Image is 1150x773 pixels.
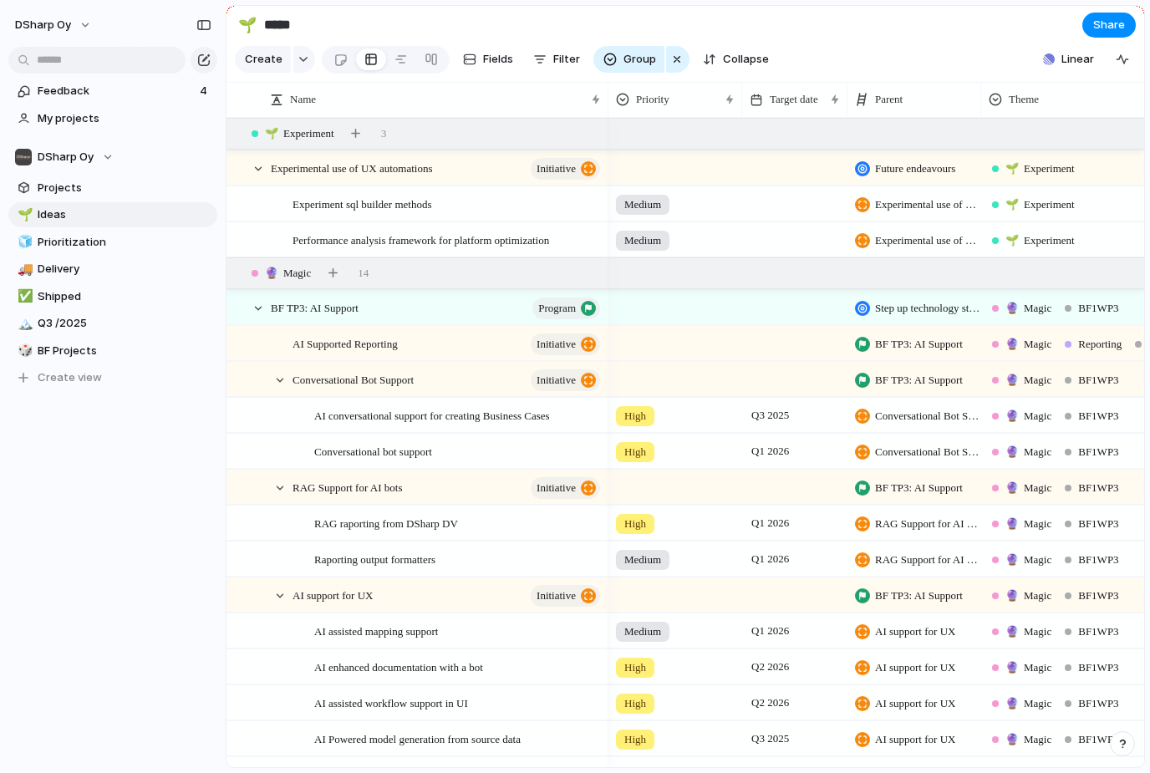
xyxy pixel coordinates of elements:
[1082,13,1136,38] button: Share
[8,230,217,255] a: 🧊Prioritization
[1078,480,1118,496] span: BF1WP3
[8,145,217,170] button: DSharp Oy
[8,311,217,336] a: 🏔️Q3 /2025
[265,265,311,282] span: Magic
[1005,733,1019,745] span: 🔮
[1078,695,1118,712] span: BF1WP3
[18,260,29,279] div: 🚚
[314,441,432,460] span: Conversational bot support
[531,158,600,180] button: initiative
[8,175,217,201] a: Projects
[537,369,576,392] span: initiative
[1005,336,1051,353] span: Magic
[290,91,316,108] span: Name
[875,552,980,568] span: RAG Support for AI bots
[1078,731,1118,748] span: BF1WP3
[747,693,793,713] span: Q2 2026
[623,51,656,68] span: Group
[1005,731,1051,748] span: Magic
[1005,300,1051,317] span: Magic
[553,51,580,68] span: Filter
[624,659,646,676] span: High
[747,441,793,461] span: Q1 2026
[1005,162,1019,175] span: 🌱
[875,408,980,425] span: Conversational Bot Support
[483,51,513,68] span: Fields
[314,729,521,748] span: AI Powered model generation from source data
[593,46,664,73] button: Group
[875,232,980,249] span: Experimental use of UX automations
[293,585,373,604] span: AI support for UX
[238,13,257,36] div: 🌱
[537,157,576,181] span: initiative
[875,372,963,389] span: BF TP3: AI Support
[200,83,211,99] span: 4
[537,476,576,500] span: initiative
[15,288,32,305] button: ✅
[875,444,980,460] span: Conversational Bot Support
[1005,517,1019,530] span: 🔮
[875,587,963,604] span: BF TP3: AI Support
[1078,372,1118,389] span: BF1WP3
[1078,300,1118,317] span: BF1WP3
[1005,372,1051,389] span: Magic
[531,369,600,391] button: initiative
[1005,659,1051,676] span: Magic
[265,125,334,142] span: Experiment
[235,46,291,73] button: Create
[624,232,661,249] span: Medium
[8,284,217,309] a: ✅Shipped
[293,369,414,389] span: Conversational Bot Support
[723,51,769,68] span: Collapse
[314,693,468,712] span: AI assisted workflow support in UI
[38,149,94,165] span: DSharp Oy
[1009,91,1039,108] span: Theme
[1005,553,1019,566] span: 🔮
[314,405,550,425] span: AI conversational support for creating Business Cases
[8,106,217,131] a: My projects
[875,695,955,712] span: AI support for UX
[1005,232,1075,249] span: Experiment
[1078,587,1118,604] span: BF1WP3
[624,731,646,748] span: High
[875,480,963,496] span: BF TP3: AI Support
[875,659,955,676] span: AI support for UX
[875,300,980,317] span: Step up technology stack (BF)
[38,83,195,99] span: Feedback
[532,298,600,319] button: program
[624,552,661,568] span: Medium
[15,234,32,251] button: 🧊
[1078,516,1118,532] span: BF1WP3
[1005,481,1019,494] span: 🔮
[293,333,398,353] span: AI Supported Reporting
[8,257,217,282] a: 🚚Delivery
[875,160,955,177] span: Future endeavours
[15,206,32,223] button: 🌱
[1005,338,1019,350] span: 🔮
[234,12,261,38] button: 🌱
[15,261,32,277] button: 🚚
[1005,480,1051,496] span: Magic
[1005,623,1051,640] span: Magic
[537,333,576,356] span: initiative
[381,125,387,142] span: 3
[531,333,600,355] button: initiative
[696,46,776,73] button: Collapse
[8,202,217,227] div: 🌱Ideas
[314,657,483,676] span: AI enhanced documentation with a bot
[358,265,369,282] span: 14
[38,343,211,359] span: BF Projects
[1005,234,1019,247] span: 🌱
[537,584,576,608] span: initiative
[747,729,793,749] span: Q3 2025
[538,297,576,320] span: program
[1005,409,1019,422] span: 🔮
[1005,695,1051,712] span: Magic
[624,444,646,460] span: High
[38,234,211,251] span: Prioritization
[8,338,217,364] div: 🎲BF Projects
[1005,589,1019,602] span: 🔮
